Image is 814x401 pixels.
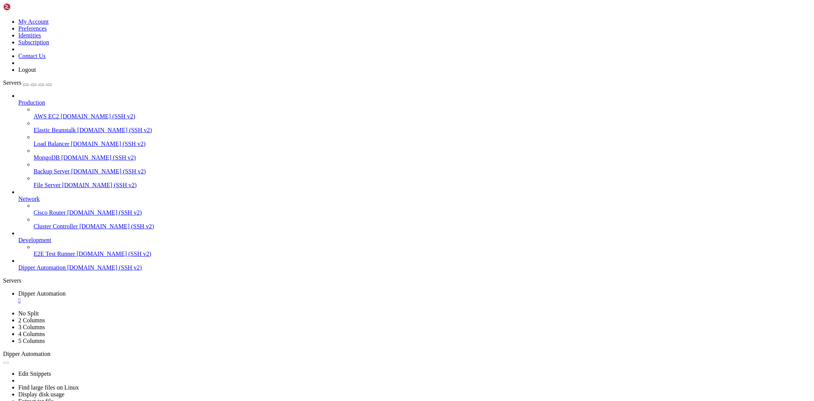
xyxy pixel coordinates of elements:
[18,189,811,230] li: Network
[18,384,79,391] a: Find large files on Linux
[34,209,66,216] span: Cisco Router
[18,331,45,337] a: 4 Columns
[34,127,811,134] a: Elastic Beanstalk [DOMAIN_NAME] (SSH v2)
[18,324,45,330] a: 3 Columns
[34,223,78,230] span: Cluster Controller
[34,202,811,216] li: Cisco Router [DOMAIN_NAME] (SSH v2)
[34,154,60,161] span: MongoDB
[34,113,59,120] span: AWS EC2
[18,310,39,317] a: No Split
[34,244,811,257] li: E2E Test Runner [DOMAIN_NAME] (SSH v2)
[18,391,64,398] a: Display disk usage
[34,182,61,188] span: File Server
[34,182,811,189] a: File Server [DOMAIN_NAME] (SSH v2)
[3,3,714,10] x-row: Connecting [DOMAIN_NAME]...
[34,168,811,175] a: Backup Server [DOMAIN_NAME] (SSH v2)
[18,53,46,59] a: Contact Us
[18,338,45,344] a: 5 Columns
[18,264,66,271] span: Dipper Automation
[18,290,811,304] a: Dipper Automation
[18,264,811,271] a: Dipper Automation [DOMAIN_NAME] (SSH v2)
[34,223,811,230] a: Cluster Controller [DOMAIN_NAME] (SSH v2)
[3,3,47,11] img: Shellngn
[18,290,66,297] span: Dipper Automation
[18,257,811,271] li: Dipper Automation [DOMAIN_NAME] (SSH v2)
[34,175,811,189] li: File Server [DOMAIN_NAME] (SSH v2)
[34,120,811,134] li: Elastic Beanstalk [DOMAIN_NAME] (SSH v2)
[34,141,811,147] a: Load Balancer [DOMAIN_NAME] (SSH v2)
[3,79,52,86] a: Servers
[18,99,45,106] span: Production
[34,147,811,161] li: MongoDB [DOMAIN_NAME] (SSH v2)
[18,99,811,106] a: Production
[71,141,146,147] span: [DOMAIN_NAME] (SSH v2)
[34,154,811,161] a: MongoDB [DOMAIN_NAME] (SSH v2)
[34,127,76,133] span: Elastic Beanstalk
[3,277,811,284] div: Servers
[18,196,811,202] a: Network
[61,154,136,161] span: [DOMAIN_NAME] (SSH v2)
[18,66,36,73] a: Logout
[62,182,137,188] span: [DOMAIN_NAME] (SSH v2)
[77,251,152,257] span: [DOMAIN_NAME] (SSH v2)
[18,18,49,25] a: My Account
[3,79,21,86] span: Servers
[18,297,811,304] a: 
[34,251,75,257] span: E2E Test Runner
[34,113,811,120] a: AWS EC2 [DOMAIN_NAME] (SSH v2)
[34,168,70,175] span: Backup Server
[34,141,69,147] span: Load Balancer
[18,237,51,243] span: Development
[18,317,45,323] a: 2 Columns
[34,216,811,230] li: Cluster Controller [DOMAIN_NAME] (SSH v2)
[67,209,142,216] span: [DOMAIN_NAME] (SSH v2)
[18,39,49,45] a: Subscription
[18,32,41,39] a: Identities
[18,370,51,377] a: Edit Snippets
[34,251,811,257] a: E2E Test Runner [DOMAIN_NAME] (SSH v2)
[34,209,811,216] a: Cisco Router [DOMAIN_NAME] (SSH v2)
[79,223,154,230] span: [DOMAIN_NAME] (SSH v2)
[18,25,47,32] a: Preferences
[67,264,142,271] span: [DOMAIN_NAME] (SSH v2)
[34,161,811,175] li: Backup Server [DOMAIN_NAME] (SSH v2)
[3,10,6,16] div: (0, 1)
[77,127,152,133] span: [DOMAIN_NAME] (SSH v2)
[61,113,135,120] span: [DOMAIN_NAME] (SSH v2)
[3,351,50,357] span: Dipper Automation
[34,134,811,147] li: Load Balancer [DOMAIN_NAME] (SSH v2)
[18,237,811,244] a: Development
[34,106,811,120] li: AWS EC2 [DOMAIN_NAME] (SSH v2)
[18,230,811,257] li: Development
[71,168,146,175] span: [DOMAIN_NAME] (SSH v2)
[18,92,811,189] li: Production
[18,196,40,202] span: Network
